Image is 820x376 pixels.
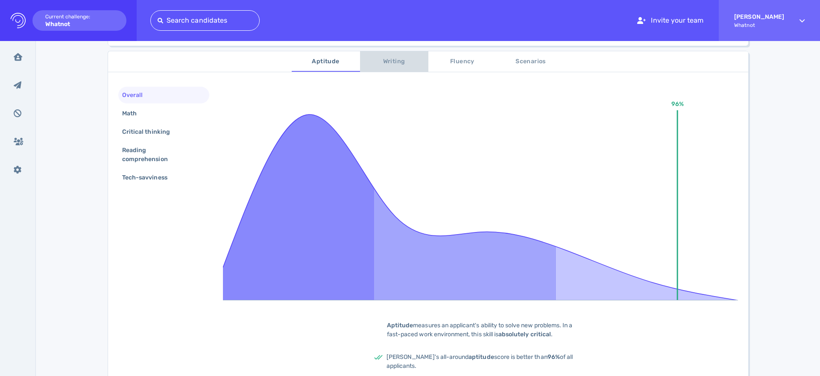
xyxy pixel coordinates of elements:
[297,56,355,67] span: Aptitude
[469,353,494,361] b: aptitude
[387,322,413,329] b: Aptitude
[120,171,178,184] div: Tech-savviness
[120,144,200,165] div: Reading comprehension
[365,56,423,67] span: Writing
[548,353,560,361] b: 96%
[433,56,492,67] span: Fluency
[502,56,560,67] span: Scenarios
[734,13,784,21] strong: [PERSON_NAME]
[387,353,573,370] span: [PERSON_NAME]'s all-around score is better than of all applicants.
[120,126,180,138] div: Critical thinking
[498,331,551,338] b: absolutely critical
[374,321,587,339] div: measures an applicant's ability to solve new problems. In a fast-paced work environment, this ski...
[671,100,684,108] text: 96%
[120,89,153,101] div: Overall
[120,107,147,120] div: Math
[734,22,784,28] span: Whatnot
